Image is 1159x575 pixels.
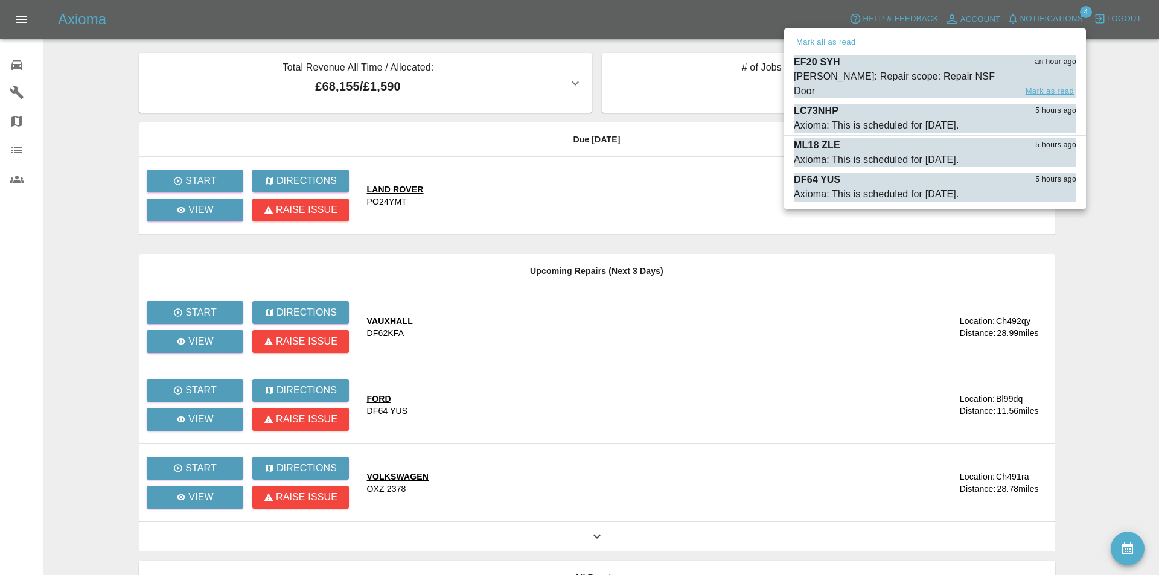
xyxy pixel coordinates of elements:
p: EF20 SYH [794,55,840,69]
button: Mark all as read [794,36,858,49]
div: Axioma: This is scheduled for [DATE]. [794,153,959,167]
div: [PERSON_NAME]: Repair scope: Repair NSF Door [794,69,1016,98]
p: ML18 ZLE [794,138,840,153]
p: DF64 YUS [794,173,840,187]
span: an hour ago [1035,56,1076,68]
button: Mark as read [1023,84,1076,98]
span: 5 hours ago [1035,105,1076,117]
div: Axioma: This is scheduled for [DATE]. [794,187,959,202]
span: 5 hours ago [1035,174,1076,186]
p: LC73NHP [794,104,838,118]
span: 5 hours ago [1035,139,1076,151]
div: Axioma: This is scheduled for [DATE]. [794,118,959,133]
